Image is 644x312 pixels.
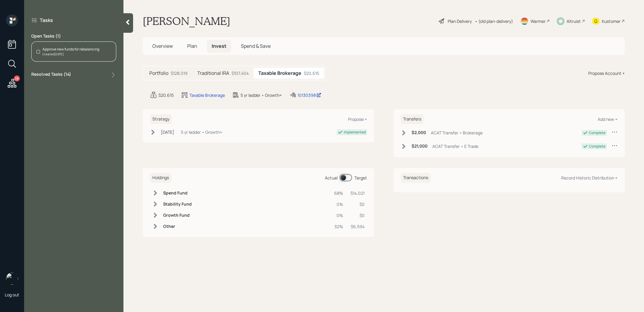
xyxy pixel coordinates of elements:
[31,71,71,78] label: Resolved Tasks ( 14 )
[40,17,53,23] label: Tasks
[163,191,192,196] h6: Spend Fund
[304,70,319,76] div: $20,615
[258,70,301,76] h5: Taxable Brokerage
[431,130,483,136] div: ACAT Transfer • Brokerage
[598,116,618,122] div: Add new +
[241,43,271,49] span: Spend & Save
[31,33,116,39] label: Open Tasks ( 1 )
[334,212,343,219] div: 0%
[6,273,18,285] img: treva-nostdahl-headshot.png
[567,18,581,24] div: Altruist
[412,144,428,149] h6: $21,000
[334,190,343,196] div: 68%
[350,223,365,230] div: $6,594
[187,43,197,49] span: Plan
[232,70,249,76] div: $107,404
[163,213,192,218] h6: Growth Fund
[158,92,174,98] div: $20,615
[212,43,226,49] span: Invest
[350,201,365,207] div: $0
[344,130,366,135] div: Implemented
[163,202,192,207] h6: Stability Fund
[354,175,367,181] div: Target
[412,130,426,135] h6: $2,000
[241,92,282,98] div: 5 yr ladder • Growth+
[401,173,431,183] h6: Transactions
[588,70,625,76] div: Propose Account +
[14,75,20,81] div: 28
[401,114,424,124] h6: Transfers
[163,224,192,229] h6: Other
[189,92,225,98] div: Taxable Brokerage
[475,18,513,24] div: • (old plan-delivery)
[350,190,365,196] div: $14,021
[334,223,343,230] div: 32%
[297,92,321,98] div: 10130398
[325,175,338,181] div: Actual
[589,130,605,136] div: Complete
[448,18,472,24] div: Plan Delivery
[197,70,229,76] h5: Traditional IRA
[602,18,621,24] div: Kustomer
[42,47,99,52] div: Approve new funds for rebalancing
[150,114,172,124] h6: Strategy
[350,212,365,219] div: $0
[181,129,222,135] div: 5 yr ladder • Growth+
[530,18,546,24] div: Warmer
[161,129,174,135] div: [DATE]
[152,43,173,49] span: Overview
[150,173,171,183] h6: Holdings
[171,70,188,76] div: $128,019
[348,116,367,122] div: Propose +
[149,70,168,76] h5: Portfolio
[42,52,99,57] div: Created [DATE]
[432,143,478,149] div: ACAT Transfer • E Trade
[5,292,19,298] div: Log out
[334,201,343,207] div: 0%
[561,175,618,181] div: Record Historic Distribution +
[143,14,230,28] h1: [PERSON_NAME]
[589,144,605,149] div: Complete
